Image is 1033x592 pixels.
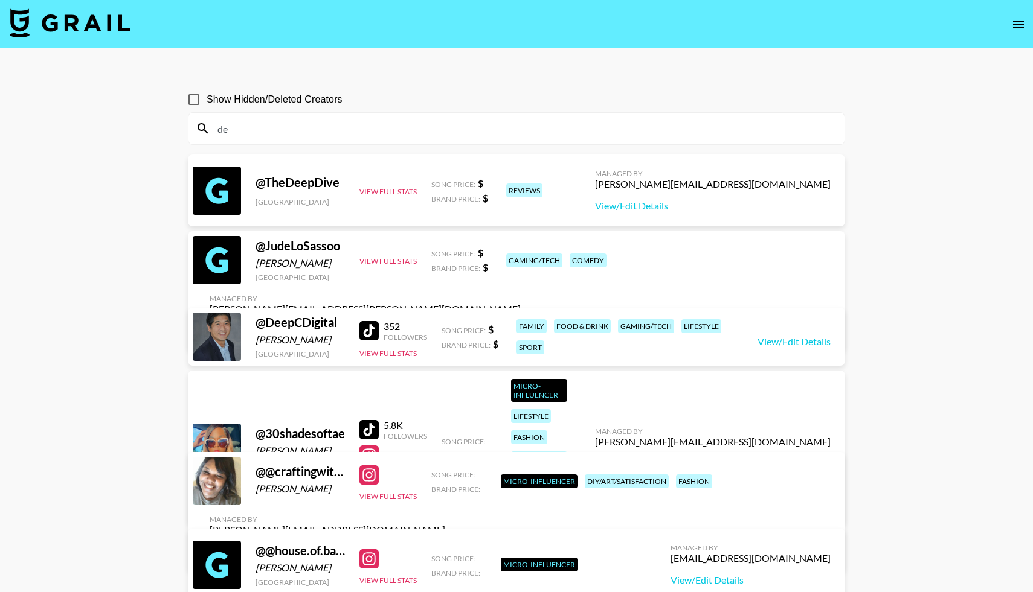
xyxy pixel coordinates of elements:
div: lifestyle [511,409,551,423]
div: [GEOGRAPHIC_DATA] [256,349,345,358]
span: Song Price: [431,470,475,479]
strong: $ [483,192,488,203]
div: Followers [384,431,427,441]
div: @ @house.of.bangers @housevibesonly @housegifter @techhousemusic @houselovers @clubculture @deepa... [256,543,345,558]
a: View/Edit Details [758,336,831,348]
div: makeup & beauty [511,451,567,474]
div: [GEOGRAPHIC_DATA] [256,273,345,282]
div: [PERSON_NAME] [256,562,345,574]
img: Grail Talent [10,8,130,37]
div: family [516,319,547,333]
div: [PERSON_NAME][EMAIL_ADDRESS][DOMAIN_NAME] [595,178,831,190]
div: gaming/tech [618,319,674,333]
span: Show Hidden/Deleted Creators [207,92,343,107]
button: View Full Stats [359,187,417,196]
span: Brand Price: [431,485,480,494]
div: @ DeepCDigital [256,315,345,330]
div: [PERSON_NAME] [256,257,345,269]
div: [PERSON_NAME] [256,334,345,346]
div: [PERSON_NAME] [256,445,345,457]
div: [PERSON_NAME][EMAIL_ADDRESS][DOMAIN_NAME] [595,436,831,448]
div: comedy [570,253,607,267]
div: sport [516,340,544,354]
div: lifestyle [681,319,721,333]
div: reviews [506,183,542,197]
span: Brand Price: [442,340,491,349]
button: View Full Stats [359,576,417,585]
div: Followers [384,333,427,342]
span: Song Price: [431,180,475,189]
div: Managed By [595,427,831,436]
strong: $ [478,177,483,189]
span: Song Price: [431,554,475,563]
div: Micro-Influencer [501,474,578,488]
span: Brand Price: [431,568,480,578]
div: @ TheDeepDive [256,175,345,190]
a: View/Edit Details [595,200,831,212]
div: 5.8K [384,419,427,431]
button: View Full Stats [359,349,417,358]
span: Song Price: [442,326,486,335]
div: Micro-Influencer [511,379,567,402]
span: Brand Price: [431,194,480,203]
div: food & drink [554,319,611,333]
div: gaming/tech [506,253,562,267]
div: [GEOGRAPHIC_DATA] [256,197,345,206]
div: diy/art/satisfaction [585,474,669,488]
div: [GEOGRAPHIC_DATA] [256,578,345,587]
span: Brand Price: [442,451,491,460]
div: fashion [676,474,712,488]
button: View Full Stats [359,492,417,501]
span: Song Price: [442,437,486,446]
div: [EMAIL_ADDRESS][DOMAIN_NAME] [671,552,831,564]
div: @ @craftingwithapril [256,464,345,479]
strong: $ [483,261,488,273]
span: Song Price: [431,249,475,258]
div: Managed By [671,543,831,552]
div: Micro-Influencer [501,558,578,571]
strong: $ [478,247,483,258]
div: fashion [511,430,547,444]
strong: $ [493,338,498,349]
div: Managed By [210,515,445,524]
div: 352 [384,320,427,333]
span: Brand Price: [431,264,480,273]
a: View/Edit Details [671,574,831,586]
div: Managed By [595,169,831,178]
div: [PERSON_NAME][EMAIL_ADDRESS][DOMAIN_NAME] [210,524,445,536]
button: open drawer [1006,12,1031,36]
div: @ JudeLoSassoo [256,238,345,253]
input: Search by User Name [210,119,837,138]
div: [PERSON_NAME] [256,483,345,495]
div: [PERSON_NAME][EMAIL_ADDRESS][PERSON_NAME][DOMAIN_NAME] [210,303,521,315]
div: @ 30shadesoftae [256,426,345,441]
strong: $ [488,323,494,335]
button: View Full Stats [359,256,417,266]
div: Managed By [210,294,521,303]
